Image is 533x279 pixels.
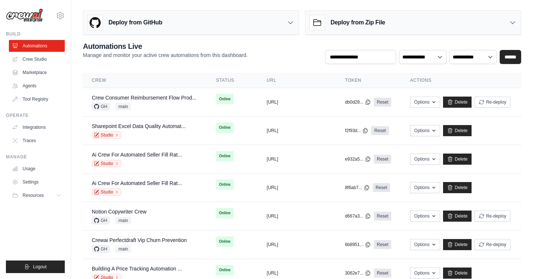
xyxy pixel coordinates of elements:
a: Crewai Perfectdraft Vip Churn Prevention [92,237,187,243]
a: Agents [9,80,65,92]
button: Options [410,97,440,108]
button: Resources [9,189,65,201]
span: Resources [23,192,44,198]
th: Actions [401,73,521,88]
span: Online [216,122,234,133]
button: e932a5... [345,156,371,162]
a: Notion Copywriter Crew [92,209,147,215]
a: Traces [9,135,65,147]
span: Online [216,151,234,161]
a: Ai Crew For Automated Seller Fill Rat... [92,152,182,158]
span: Online [216,265,234,275]
th: Token [336,73,401,88]
a: Reset [374,269,391,278]
button: db0d28... [345,99,371,105]
span: Online [216,208,234,218]
button: Re-deploy [475,239,510,250]
img: Logo [6,9,43,23]
a: Delete [443,125,472,136]
button: Options [410,239,440,250]
a: Marketplace [9,67,65,78]
th: Crew [83,73,207,88]
button: 6b8951... [345,242,371,248]
button: Re-deploy [475,211,510,222]
a: Delete [443,268,472,279]
a: Delete [443,211,472,222]
a: Usage [9,163,65,175]
h2: Automations Live [83,41,248,51]
th: URL [258,73,336,88]
span: GH [92,103,110,110]
span: main [115,245,131,253]
iframe: Chat Widget [496,243,533,279]
button: 8f6ab7... [345,185,370,191]
span: Online [216,94,234,104]
button: Options [410,125,440,136]
a: Reset [374,212,391,221]
span: main [115,103,131,110]
button: Re-deploy [475,97,510,108]
span: Online [216,236,234,247]
a: Delete [443,182,472,193]
div: Operate [6,112,65,118]
h3: Deploy from GitHub [108,18,162,27]
a: Reset [373,183,390,192]
span: main [115,217,131,224]
a: Tool Registry [9,93,65,105]
a: Reset [374,155,391,164]
a: Reset [374,240,391,249]
a: Reset [374,98,391,107]
button: Options [410,211,440,222]
div: Manage [6,154,65,160]
img: GitHub Logo [88,15,103,30]
a: Automations [9,40,65,52]
span: GH [92,245,110,253]
button: Options [410,268,440,279]
a: Studio [92,131,121,139]
span: Logout [33,264,47,270]
button: Logout [6,260,65,273]
button: 3062e7... [345,270,371,276]
span: Online [216,179,234,190]
a: Studio [92,188,121,196]
a: Integrations [9,121,65,133]
button: d667a3... [345,213,371,219]
span: GH [92,217,110,224]
a: Crew Studio [9,53,65,65]
h3: Deploy from Zip File [331,18,385,27]
a: Reset [371,126,389,135]
a: Sharepoint Excel Data Quality Automat... [92,123,186,129]
button: Options [410,154,440,165]
a: Delete [443,154,472,165]
a: Settings [9,176,65,188]
a: Ai Crew For Automated Seller Fill Rat... [92,180,182,186]
p: Manage and monitor your active crew automations from this dashboard. [83,51,248,59]
a: Delete [443,239,472,250]
a: Building A Price Tracking Automation ... [92,266,182,272]
th: Status [207,73,258,88]
button: Options [410,182,440,193]
a: Delete [443,97,472,108]
a: Crew Consumer Reimbursement Flow Prod... [92,95,196,101]
button: f2f93d... [345,128,368,134]
a: Studio [92,160,121,167]
div: Build [6,31,65,37]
